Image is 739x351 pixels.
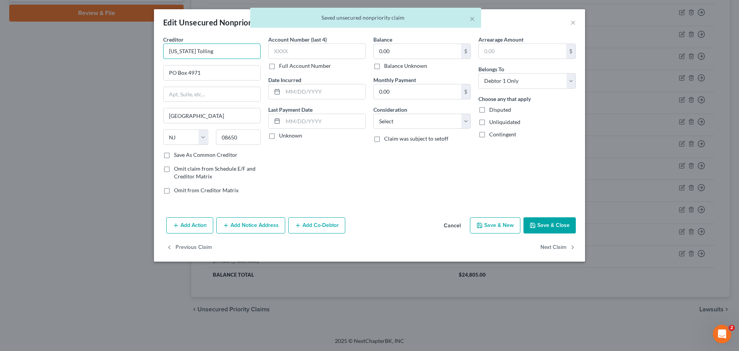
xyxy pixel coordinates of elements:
span: 2 [729,325,735,331]
input: Apt, Suite, etc... [164,87,260,102]
input: 0.00 [374,84,461,99]
input: XXXX [268,44,366,59]
button: Add Notice Address [216,217,285,233]
button: Next Claim [540,240,576,256]
label: Unknown [279,132,302,139]
span: Disputed [489,106,511,113]
label: Balance Unknown [384,62,427,70]
button: Save & Close [523,217,576,233]
span: Contingent [489,131,516,138]
button: Previous Claim [166,240,212,256]
input: Enter city... [164,108,260,123]
label: Date Incurred [268,76,301,84]
input: Search creditor by name... [163,44,261,59]
input: MM/DD/YYYY [283,84,365,99]
button: Add Action [166,217,213,233]
span: Belongs To [478,66,504,72]
label: Full Account Number [279,62,331,70]
label: Choose any that apply [478,95,531,103]
span: Omit from Creditor Matrix [174,187,239,193]
label: Consideration [373,106,407,114]
div: $ [566,44,575,59]
input: Enter address... [164,65,260,80]
button: Save & New [470,217,520,233]
label: Last Payment Date [268,106,313,114]
div: Saved unsecured nonpriority claim [256,14,475,22]
span: Omit claim from Schedule E/F and Creditor Matrix [174,165,256,180]
div: $ [461,44,470,59]
iframe: Intercom live chat [713,325,731,343]
button: Cancel [438,218,467,233]
input: MM/DD/YYYY [283,114,365,129]
span: Creditor [163,36,184,43]
button: × [470,14,475,23]
label: Save As Common Creditor [174,151,237,159]
span: Claim was subject to setoff [384,135,448,142]
label: Account Number (last 4) [268,35,327,44]
div: $ [461,84,470,99]
input: Enter zip... [216,129,261,145]
button: Add Co-Debtor [288,217,345,233]
label: Monthly Payment [373,76,416,84]
input: 0.00 [374,44,461,59]
span: Unliquidated [489,119,520,125]
label: Arrearage Amount [478,35,523,44]
input: 0.00 [479,44,566,59]
label: Balance [373,35,392,44]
